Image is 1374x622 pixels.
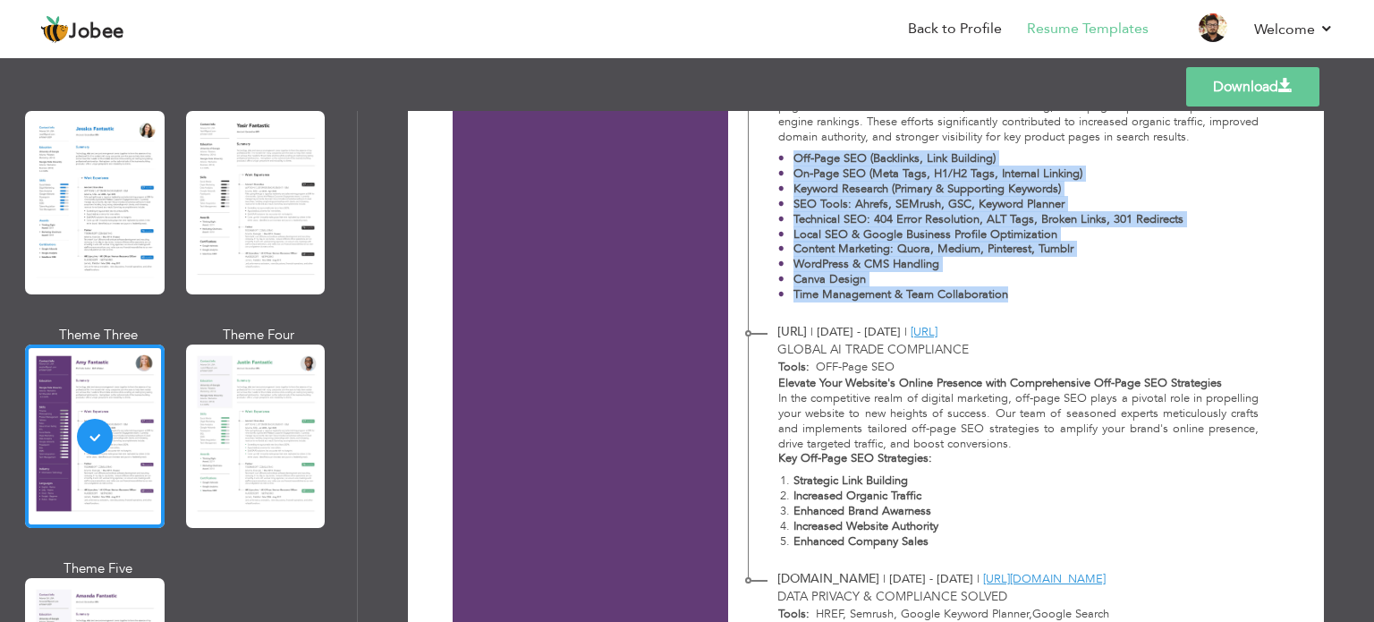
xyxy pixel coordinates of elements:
[778,391,1259,452] p: In the competitive realm of digital marketing, off-page SEO plays a pivotal role in propelling yo...
[817,324,901,340] span: [DATE] - [DATE]
[190,326,329,345] div: Theme Four
[904,324,907,340] span: |
[778,359,810,375] b: Tools:
[777,341,969,358] span: Global AI Trade Compliance
[793,226,1057,243] strong: Local SEO & Google Business Profile Optimization
[29,326,168,345] div: Theme Three
[793,533,929,550] strong: Enhanced Company Sales
[40,15,69,44] img: jobee.io
[793,181,1061,197] strong: Keyword Research (Primary & Supporting Keywords)
[778,38,1259,144] p: As a Digital Marketing Executive at Hitech Steel Industries, I specialized in enhancing the compa...
[911,324,937,340] a: [URL]
[983,571,1106,587] a: [URL][DOMAIN_NAME]
[777,588,1007,605] span: Data Privacy & Compliance Solved
[778,375,1222,391] strong: Elevate Your Website's Online Presence with Comprehensive Off-Page SEO Strategies
[793,256,939,272] strong: WordPress & CMS Handling
[793,241,1073,257] strong: Content Marketing: Quora, Medium, Pinterest, Tumblr
[810,324,813,340] span: |
[1199,13,1227,42] img: Profile Img
[793,473,908,489] strong: Strategic Link Building
[1027,19,1149,39] a: Resume Templates
[793,211,1183,227] strong: Technical SEO: 404 Error Resolution, ALT Tags, Broken Links, 301 Redirects
[889,571,973,587] span: [DATE] - [DATE]
[793,166,1082,182] strong: On-Page SEO (Meta Tags, H1/H2 Tags, Internal Linking)
[883,571,886,587] span: |
[977,571,980,587] span: |
[793,503,931,519] strong: Enhanced Brand Awarness
[793,196,1064,212] strong: SEO Tools: Ahrefs, SEMrush, GSC, Keyword Planner
[793,271,866,287] strong: Canva Design
[69,22,124,42] span: Jobee
[793,286,1008,302] strong: Time Management & Team Collaboration
[793,518,938,534] strong: Increased Website Authority
[778,606,810,622] b: Tools:
[793,150,996,166] strong: Off-Page SEO (Backlinks, Link Building)
[1254,19,1334,40] a: Welcome
[778,450,932,466] strong: Key Off-Page SEO Strategies:
[908,19,1002,39] a: Back to Profile
[810,359,1259,376] p: OFF-Page SEO
[777,570,879,587] span: [DOMAIN_NAME]
[777,323,807,340] span: [URL]
[40,15,124,44] a: Jobee
[793,488,921,504] strong: Increased Organic Traffic
[29,559,168,578] div: Theme Five
[1186,67,1319,107] a: Download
